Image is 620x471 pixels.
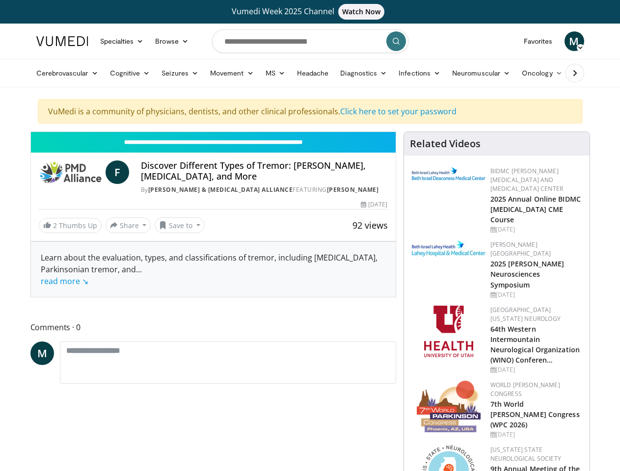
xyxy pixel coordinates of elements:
[148,185,293,194] a: [PERSON_NAME] & [MEDICAL_DATA] Alliance
[53,221,57,230] span: 2
[490,290,582,299] div: [DATE]
[94,31,150,51] a: Specialties
[106,217,151,233] button: Share
[149,31,194,51] a: Browse
[41,276,88,287] a: read more ↘
[490,225,582,234] div: [DATE]
[39,160,102,184] img: Parkinson & Movement Disorder Alliance
[212,29,408,53] input: Search topics, interventions
[232,6,389,17] span: Vumedi Week 2025 Channel
[38,4,583,20] a: Vumedi Week 2025 ChannelWatch Now
[424,306,473,357] img: f6362829-b0a3-407d-a044-59546adfd345.png.150x105_q85_autocrop_double_scale_upscale_version-0.2.png
[490,445,561,463] a: [US_STATE] State Neurological Society
[41,264,142,287] span: ...
[141,185,388,194] div: By FEATURING
[565,31,584,51] a: M
[106,160,129,184] a: F
[155,217,205,233] button: Save to
[490,366,582,374] div: [DATE]
[490,306,561,323] a: [GEOGRAPHIC_DATA][US_STATE] Neurology
[260,63,291,83] a: MS
[490,194,581,224] a: 2025 Annual Online BIDMC [MEDICAL_DATA] CME Course
[417,381,481,432] img: 16fe1da8-a9a0-4f15-bd45-1dd1acf19c34.png.150x105_q85_autocrop_double_scale_upscale_version-0.2.png
[30,341,54,365] a: M
[490,399,580,429] a: 7th World [PERSON_NAME] Congress (WPC 2026)
[490,324,580,365] a: 64th Western Intermountain Neurological Organization (WINO) Conferen…
[412,240,485,257] img: e7977282-282c-4444-820d-7cc2733560fd.jpg.150x105_q85_autocrop_double_scale_upscale_version-0.2.jpg
[352,219,388,231] span: 92 views
[340,106,457,117] a: Click here to set your password
[156,63,204,83] a: Seizures
[393,63,446,83] a: Infections
[338,4,385,20] span: Watch Now
[41,252,386,287] div: Learn about the evaluation, types, and classifications of tremor, including [MEDICAL_DATA], Parki...
[410,138,481,150] h4: Related Videos
[141,160,388,182] h4: Discover Different Types of Tremor: [PERSON_NAME], [MEDICAL_DATA], and More
[327,185,379,194] a: [PERSON_NAME]
[490,430,582,439] div: [DATE]
[334,63,393,83] a: Diagnostics
[291,63,335,83] a: Headache
[38,99,583,124] div: VuMedi is a community of physicians, dentists, and other clinical professionals.
[446,63,516,83] a: Neuromuscular
[104,63,156,83] a: Cognitive
[204,63,260,83] a: Movement
[490,240,551,258] a: [PERSON_NAME][GEOGRAPHIC_DATA]
[490,167,564,193] a: BIDMC [PERSON_NAME][MEDICAL_DATA] and [MEDICAL_DATA] Center
[412,167,485,180] img: c96b19ec-a48b-46a9-9095-935f19585444.png.150x105_q85_autocrop_double_scale_upscale_version-0.2.png
[490,259,565,289] a: 2025 [PERSON_NAME] Neurosciences Symposium
[30,321,396,334] span: Comments 0
[490,381,560,398] a: World [PERSON_NAME] Congress
[361,200,387,209] div: [DATE]
[516,63,568,83] a: Oncology
[39,218,102,233] a: 2 Thumbs Up
[518,31,559,51] a: Favorites
[30,63,104,83] a: Cerebrovascular
[36,36,88,46] img: VuMedi Logo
